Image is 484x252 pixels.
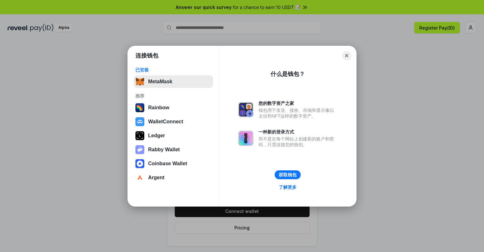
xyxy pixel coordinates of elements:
div: 一种新的登录方式 [258,129,337,135]
h1: 连接钱包 [135,52,158,59]
img: svg+xml,%3Csvg%20width%3D%2228%22%20height%3D%2228%22%20viewBox%3D%220%200%2028%2028%22%20fill%3D... [135,173,144,182]
div: Coinbase Wallet [148,161,187,167]
button: Rabby Wallet [134,143,213,156]
img: svg+xml,%3Csvg%20xmlns%3D%22http%3A%2F%2Fwww.w3.org%2F2000%2Fsvg%22%20fill%3D%22none%22%20viewBox... [238,102,253,117]
img: svg+xml,%3Csvg%20xmlns%3D%22http%3A%2F%2Fwww.w3.org%2F2000%2Fsvg%22%20width%3D%2228%22%20height%3... [135,131,144,140]
div: 推荐 [135,93,211,99]
div: Rainbow [148,105,169,111]
img: svg+xml,%3Csvg%20width%3D%2228%22%20height%3D%2228%22%20viewBox%3D%220%200%2028%2028%22%20fill%3D... [135,117,144,126]
div: Ledger [148,133,165,139]
div: MetaMask [148,79,172,85]
img: svg+xml,%3Csvg%20xmlns%3D%22http%3A%2F%2Fwww.w3.org%2F2000%2Fsvg%22%20fill%3D%22none%22%20viewBox... [238,131,253,146]
div: 什么是钱包？ [271,70,305,78]
div: 了解更多 [279,184,297,190]
button: Close [342,51,351,60]
img: svg+xml,%3Csvg%20xmlns%3D%22http%3A%2F%2Fwww.w3.org%2F2000%2Fsvg%22%20fill%3D%22none%22%20viewBox... [135,145,144,154]
div: 已安装 [135,67,211,73]
img: svg+xml,%3Csvg%20width%3D%22120%22%20height%3D%22120%22%20viewBox%3D%220%200%20120%20120%22%20fil... [135,103,144,112]
button: Ledger [134,129,213,142]
div: WalletConnect [148,119,183,125]
div: 而不是在每个网站上创建新的账户和密码，只需连接您的钱包。 [258,136,337,147]
img: svg+xml,%3Csvg%20fill%3D%22none%22%20height%3D%2233%22%20viewBox%3D%220%200%2035%2033%22%20width%... [135,77,144,86]
button: WalletConnect [134,115,213,128]
div: Argent [148,175,165,180]
img: svg+xml,%3Csvg%20width%3D%2228%22%20height%3D%2228%22%20viewBox%3D%220%200%2028%2028%22%20fill%3D... [135,159,144,168]
button: 获取钱包 [275,170,301,179]
div: 获取钱包 [279,172,297,178]
button: MetaMask [134,75,213,88]
button: Argent [134,171,213,184]
a: 了解更多 [275,183,300,191]
button: Coinbase Wallet [134,157,213,170]
div: 您的数字资产之家 [258,100,337,106]
div: Rabby Wallet [148,147,180,153]
div: 钱包用于发送、接收、存储和显示像以太坊和NFT这样的数字资产。 [258,107,337,119]
button: Rainbow [134,101,213,114]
